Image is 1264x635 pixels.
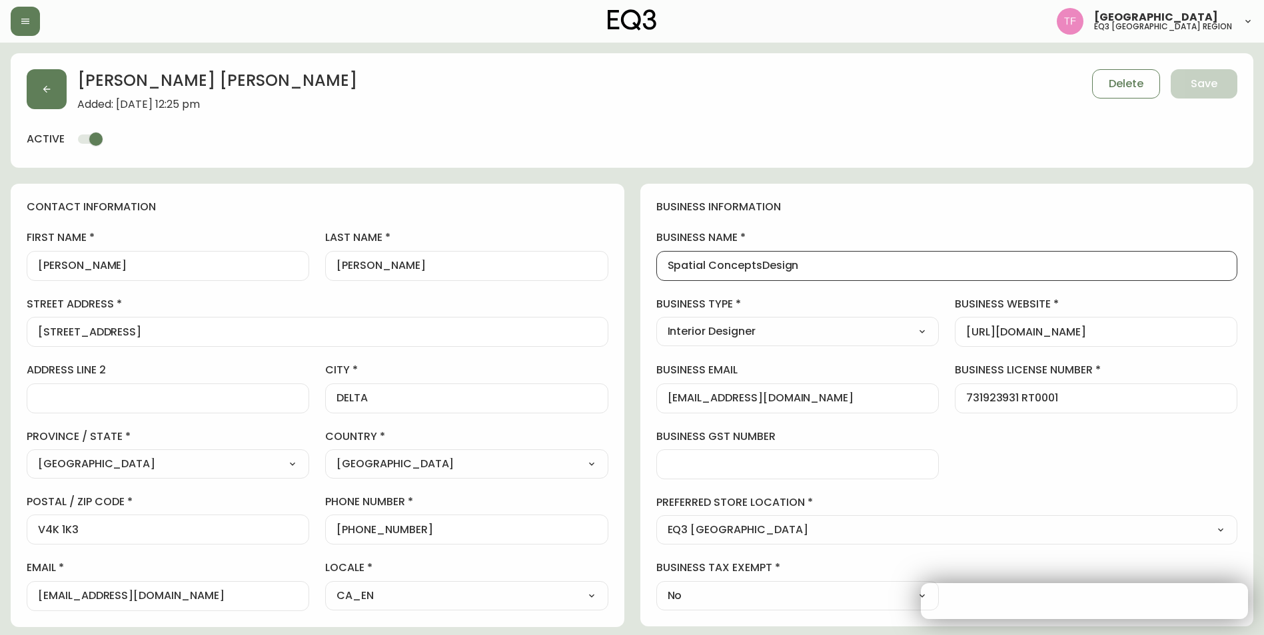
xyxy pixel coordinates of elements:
label: phone number [325,495,608,509]
label: postal / zip code [27,495,309,509]
h2: [PERSON_NAME] [PERSON_NAME] [77,69,357,99]
label: business tax exempt [656,560,939,575]
label: business license number [955,363,1237,377]
input: https://www.designshop.com [966,325,1226,338]
label: country [325,429,608,444]
h4: business information [656,200,1238,214]
h4: contact information [27,200,608,214]
label: city [325,363,608,377]
span: Added: [DATE] 12:25 pm [77,99,357,110]
img: logo [608,9,657,31]
label: business gst number [656,429,939,444]
h4: active [27,132,65,146]
span: Delete [1109,77,1143,91]
label: business website [955,297,1237,312]
label: preferred store location [656,495,1238,510]
label: last name [325,230,608,245]
label: business email [656,363,939,377]
label: first name [27,230,309,245]
label: business name [656,230,1238,245]
label: business type [656,297,939,312]
label: address line 2 [27,363,309,377]
label: province / state [27,429,309,444]
button: Delete [1092,69,1160,99]
label: locale [325,560,608,575]
label: email [27,560,309,575]
label: street address [27,297,608,312]
h5: eq3 [GEOGRAPHIC_DATA] region [1094,23,1232,31]
span: [GEOGRAPHIC_DATA] [1094,12,1218,23]
img: 971393357b0bdd4f0581b88529d406f6 [1057,8,1083,35]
